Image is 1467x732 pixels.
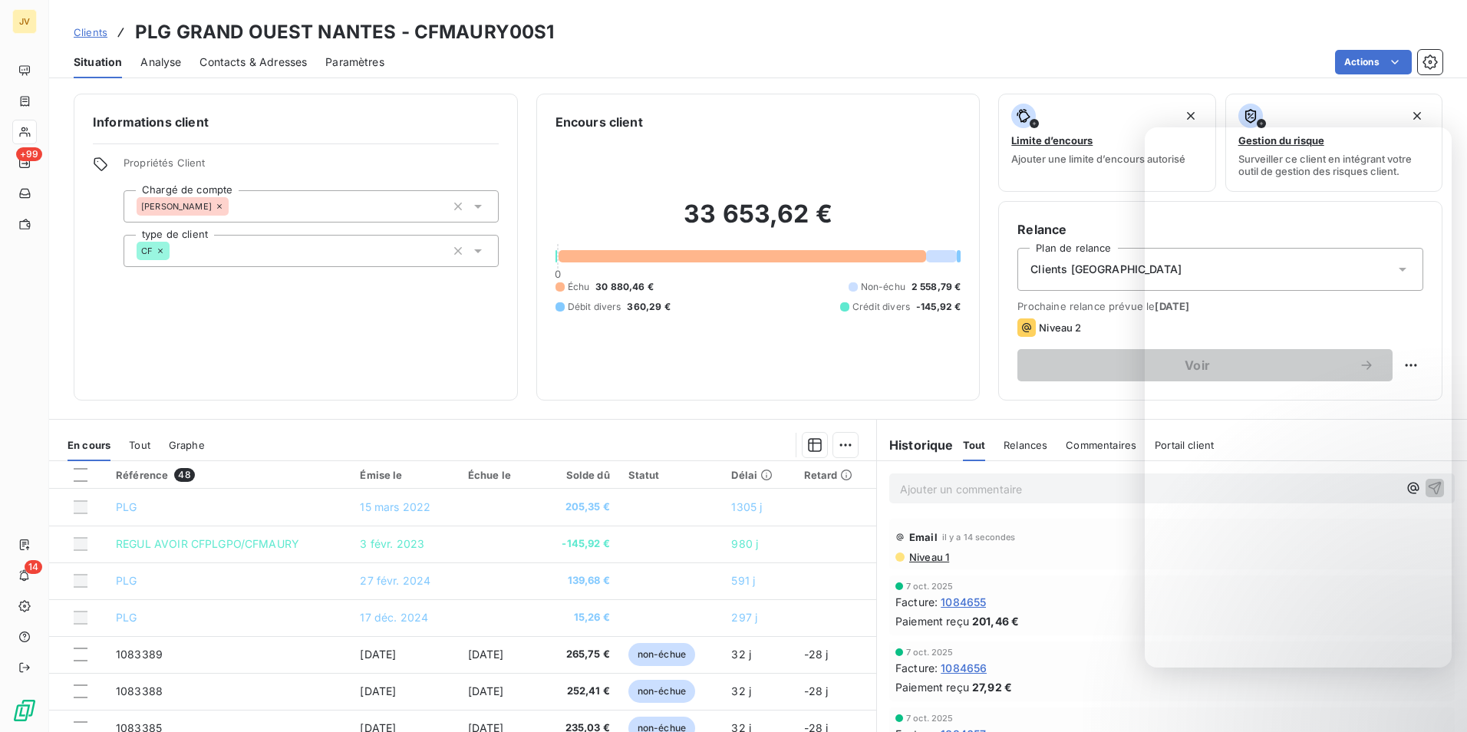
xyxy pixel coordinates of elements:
span: [DATE] [360,648,396,661]
input: Ajouter une valeur [229,199,241,213]
span: il y a 14 secondes [942,533,1016,542]
h6: Encours client [555,113,643,131]
h2: 33 653,62 € [555,199,961,245]
div: Référence [116,468,341,482]
span: Email [909,531,938,543]
button: Limite d’encoursAjouter une limite d’encours autorisé [998,94,1215,192]
button: Voir [1017,349,1393,381]
h6: Relance [1017,220,1423,239]
input: Ajouter une valeur [170,244,182,258]
span: Facture : [895,660,938,676]
span: CF [141,246,153,256]
span: Paiement reçu [895,613,969,629]
span: [DATE] [468,648,504,661]
h6: Informations client [93,113,499,131]
span: 32 j [731,648,751,661]
span: 48 [174,468,194,482]
span: PLG [116,574,137,587]
span: Paramètres [325,54,384,70]
div: Échue le [468,469,524,481]
div: Retard [804,469,867,481]
span: 265,75 € [542,647,610,662]
span: Graphe [169,439,205,451]
div: Statut [628,469,714,481]
span: +99 [16,147,42,161]
span: 7 oct. 2025 [906,714,954,723]
span: [DATE] [360,684,396,697]
span: non-échue [628,680,695,703]
span: Tout [963,439,986,451]
span: 591 j [731,574,755,587]
span: Prochaine relance prévue le [1017,300,1423,312]
span: 980 j [731,537,758,550]
span: [DATE] [468,684,504,697]
span: 27,92 € [972,679,1012,695]
span: 360,29 € [627,300,670,314]
span: Propriétés Client [124,157,499,178]
h6: Historique [877,436,954,454]
span: 27 févr. 2024 [360,574,430,587]
span: 7 oct. 2025 [906,648,954,657]
span: -145,92 € [916,300,961,314]
h3: PLG GRAND OUEST NANTES - CFMAURY00S1 [135,18,554,46]
span: Niveau 2 [1039,321,1081,334]
span: Analyse [140,54,181,70]
span: -28 j [804,684,829,697]
span: Non-échu [861,280,905,294]
span: 297 j [731,611,757,624]
iframe: Intercom live chat [1415,680,1452,717]
div: Émise le [360,469,449,481]
span: Ajouter une limite d’encours autorisé [1011,153,1185,165]
span: 0 [555,268,561,280]
span: Paiement reçu [895,679,969,695]
span: 32 j [731,684,751,697]
div: Délai [731,469,785,481]
span: Tout [129,439,150,451]
div: JV [12,9,37,34]
span: Limite d’encours [1011,134,1093,147]
span: 1305 j [731,500,762,513]
a: Clients [74,25,107,40]
span: Débit divers [568,300,621,314]
span: 1084656 [941,660,987,676]
iframe: Intercom live chat [1145,127,1452,668]
span: Échu [568,280,590,294]
span: 1083388 [116,684,163,697]
img: Logo LeanPay [12,698,37,723]
span: 7 oct. 2025 [906,582,954,591]
span: 2 558,79 € [912,280,961,294]
span: non-échue [628,643,695,666]
span: 3 févr. 2023 [360,537,424,550]
div: Solde dû [542,469,610,481]
span: [PERSON_NAME] [141,202,212,211]
span: Crédit divers [852,300,910,314]
span: 17 déc. 2024 [360,611,428,624]
span: 252,41 € [542,684,610,699]
span: Facture : [895,594,938,610]
span: Contacts & Adresses [199,54,307,70]
span: Niveau 1 [908,551,949,563]
span: 139,68 € [542,573,610,589]
span: 1083389 [116,648,163,661]
span: Commentaires [1066,439,1136,451]
span: 14 [25,560,42,574]
span: Clients [74,26,107,38]
span: 201,46 € [972,613,1019,629]
span: 15,26 € [542,610,610,625]
span: 205,35 € [542,500,610,515]
button: Actions [1335,50,1412,74]
span: Clients [GEOGRAPHIC_DATA] [1030,262,1182,277]
button: Gestion du risqueSurveiller ce client en intégrant votre outil de gestion des risques client. [1225,94,1442,192]
span: En cours [68,439,110,451]
span: REGUL AVOIR CFPLGPO/CFMAURY [116,537,299,550]
span: PLG [116,611,137,624]
span: Situation [74,54,122,70]
span: -145,92 € [542,536,610,552]
span: Relances [1004,439,1047,451]
span: 30 880,46 € [595,280,654,294]
span: PLG [116,500,137,513]
span: Voir [1036,359,1359,371]
span: 15 mars 2022 [360,500,430,513]
span: 1084655 [941,594,986,610]
span: -28 j [804,648,829,661]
